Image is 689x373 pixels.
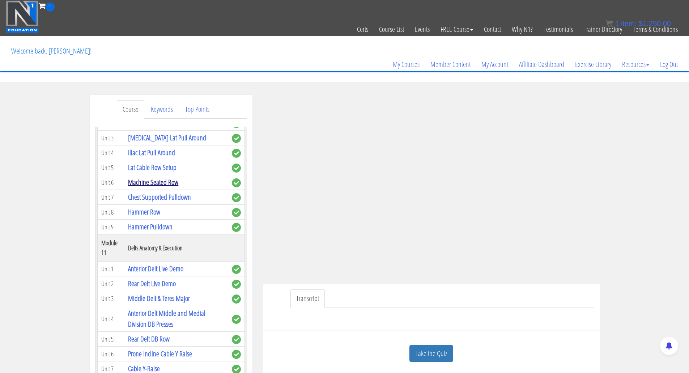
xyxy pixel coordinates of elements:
span: complete [232,294,241,304]
td: Unit 8 [97,205,124,220]
th: Module 11 [97,234,124,262]
span: item: [621,20,637,27]
a: Middle Delt & Teres Major [128,293,190,303]
a: Affiliate Dashboard [514,47,570,82]
bdi: 1,250.00 [639,20,671,27]
a: Certs [352,12,374,47]
a: Trainer Directory [578,12,628,47]
span: complete [232,280,241,289]
th: Delts Anatomy & Execution [124,234,228,262]
a: Anterior Delt Live Demo [128,264,183,274]
span: complete [232,178,241,187]
a: Keywords [145,100,179,119]
span: complete [232,208,241,217]
td: Unit 5 [97,160,124,175]
a: Member Content [425,47,476,82]
span: complete [232,315,241,324]
a: FREE Course [435,12,479,47]
a: Rear Delt DB Row [128,334,170,344]
a: Prone Incline Cable Y Raise [128,349,192,359]
a: Anterior Delt Middle and Medial Division DB Presses [128,308,205,329]
td: Unit 1 [97,262,124,276]
a: Rear Delt Live Demo [128,279,176,288]
td: Unit 5 [97,332,124,347]
a: Exercise Library [570,47,617,82]
td: Unit 6 [97,347,124,361]
a: Hammer Row [128,207,160,217]
span: complete [232,134,241,143]
td: Unit 3 [97,291,124,306]
a: My Courses [387,47,425,82]
span: complete [232,149,241,158]
span: complete [232,164,241,173]
span: complete [232,223,241,232]
a: 1 item: $1,250.00 [606,20,671,27]
span: complete [232,193,241,202]
a: Transcript [290,289,325,308]
span: complete [232,350,241,359]
a: Why N1? [506,12,538,47]
a: Resources [617,47,655,82]
a: Testimonials [538,12,578,47]
a: Log Out [655,47,683,82]
td: Unit 9 [97,220,124,234]
a: Events [409,12,435,47]
a: Lat Cable Row Setup [128,162,176,172]
a: Course [117,100,144,119]
a: Hammer Pulldown [128,222,173,232]
a: Take the Quiz [409,345,453,363]
img: n1-education [6,0,39,33]
span: complete [232,265,241,274]
a: Course List [374,12,409,47]
span: complete [232,335,241,344]
td: Unit 2 [97,276,124,291]
img: icon11.png [606,20,613,27]
td: Unit 4 [97,145,124,160]
td: Unit 4 [97,306,124,332]
td: Unit 6 [97,175,124,190]
a: Machine Seated Row [128,177,178,187]
a: Terms & Conditions [628,12,683,47]
a: Iliac Lat Pull Around [128,148,175,157]
a: 1 [39,1,55,10]
td: Unit 3 [97,131,124,145]
a: Contact [479,12,506,47]
p: Welcome back, [PERSON_NAME]! [6,37,97,65]
td: Unit 7 [97,190,124,205]
span: 1 [46,3,55,12]
a: My Account [476,47,514,82]
span: 1 [615,20,619,27]
a: Top Points [179,100,215,119]
a: Chest Supported Pulldown [128,192,191,202]
a: [MEDICAL_DATA] Lat Pull Around [128,133,206,143]
span: $ [639,20,643,27]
